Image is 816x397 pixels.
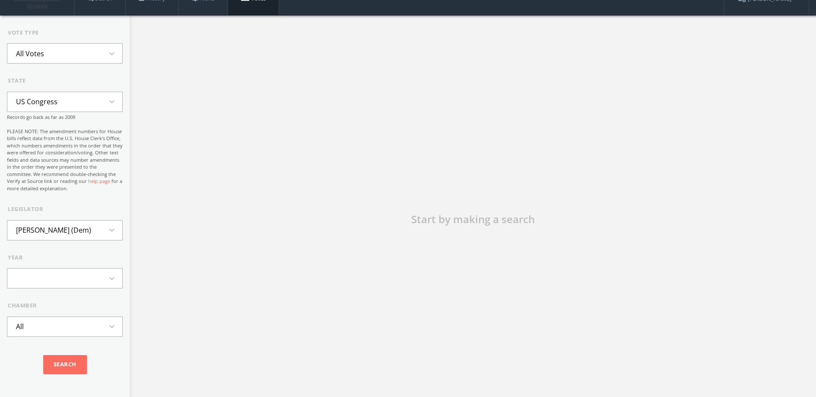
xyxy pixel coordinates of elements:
[8,253,123,262] div: year
[7,220,123,240] button: [PERSON_NAME] (Dem)expand_more
[7,114,123,192] div: Records go back as far as 2009
[7,44,53,63] li: All Votes
[8,77,123,85] div: state
[107,321,122,332] i: expand_more
[7,317,123,337] button: Allexpand_more
[88,178,110,184] a: help page
[7,128,123,192] div: PLEASE NOTE: The amendment numbers for House bills reflect data from the U.S. House Clerk's Offic...
[107,225,122,235] i: expand_more
[43,355,87,374] input: Search
[7,268,123,288] button: expand_more
[7,221,100,240] li: [PERSON_NAME] (Dem)
[107,48,122,59] i: expand_more
[7,92,66,111] li: US Congress
[107,273,122,284] i: expand_more
[8,29,123,37] div: Vote Type
[107,96,122,107] i: expand_more
[8,301,123,310] div: chamber
[343,211,603,227] div: Start by making a search
[8,205,123,214] div: legislator
[7,43,123,64] button: All Votesexpand_more
[7,317,32,336] li: All
[7,92,123,112] button: US Congressexpand_more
